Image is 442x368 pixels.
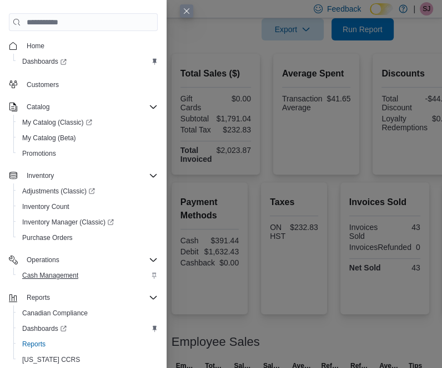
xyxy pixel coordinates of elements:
[27,42,44,50] span: Home
[13,54,162,69] a: Dashboards
[18,131,158,145] span: My Catalog (Beta)
[22,169,58,182] button: Inventory
[18,322,158,335] span: Dashboards
[18,338,50,351] a: Reports
[13,199,162,214] button: Inventory Count
[22,39,158,53] span: Home
[22,291,158,304] span: Reports
[22,253,158,267] span: Operations
[18,353,84,366] a: [US_STATE] CCRS
[27,293,50,302] span: Reports
[22,100,54,114] button: Catalog
[13,305,162,321] button: Canadian Compliance
[13,183,162,199] a: Adjustments (Classic)
[4,252,162,268] button: Operations
[18,147,158,160] span: Promotions
[18,116,158,129] span: My Catalog (Classic)
[27,80,59,89] span: Customers
[22,271,78,280] span: Cash Management
[22,134,76,142] span: My Catalog (Beta)
[4,38,162,54] button: Home
[22,149,56,158] span: Promotions
[18,231,77,244] a: Purchase Orders
[18,116,97,129] a: My Catalog (Classic)
[13,130,162,146] button: My Catalog (Beta)
[22,340,46,349] span: Reports
[4,290,162,305] button: Reports
[22,309,88,318] span: Canadian Compliance
[18,216,158,229] span: Inventory Manager (Classic)
[27,255,59,264] span: Operations
[22,187,95,196] span: Adjustments (Classic)
[18,306,158,320] span: Canadian Compliance
[18,231,158,244] span: Purchase Orders
[18,147,61,160] a: Promotions
[22,218,114,227] span: Inventory Manager (Classic)
[27,171,54,180] span: Inventory
[18,269,83,282] a: Cash Management
[18,216,118,229] a: Inventory Manager (Classic)
[13,268,162,283] button: Cash Management
[13,146,162,161] button: Promotions
[22,77,158,91] span: Customers
[13,115,162,130] a: My Catalog (Classic)
[22,324,67,333] span: Dashboards
[180,4,193,18] button: Close this dialog
[22,169,158,182] span: Inventory
[22,57,67,66] span: Dashboards
[18,185,99,198] a: Adjustments (Classic)
[22,253,64,267] button: Operations
[27,103,49,111] span: Catalog
[22,78,63,91] a: Customers
[22,100,158,114] span: Catalog
[22,118,92,127] span: My Catalog (Classic)
[9,33,158,365] nav: Complex example
[22,39,49,53] a: Home
[22,202,69,211] span: Inventory Count
[13,352,162,367] button: [US_STATE] CCRS
[22,291,54,304] button: Reports
[4,99,162,115] button: Catalog
[18,338,158,351] span: Reports
[18,55,158,68] span: Dashboards
[18,55,71,68] a: Dashboards
[4,76,162,92] button: Customers
[13,230,162,246] button: Purchase Orders
[18,306,92,320] a: Canadian Compliance
[18,131,81,145] a: My Catalog (Beta)
[18,269,158,282] span: Cash Management
[13,336,162,352] button: Reports
[4,168,162,183] button: Inventory
[22,355,80,364] span: [US_STATE] CCRS
[18,200,74,213] a: Inventory Count
[18,353,158,366] span: Washington CCRS
[18,185,158,198] span: Adjustments (Classic)
[18,322,71,335] a: Dashboards
[22,233,73,242] span: Purchase Orders
[13,321,162,336] a: Dashboards
[18,200,158,213] span: Inventory Count
[13,214,162,230] a: Inventory Manager (Classic)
